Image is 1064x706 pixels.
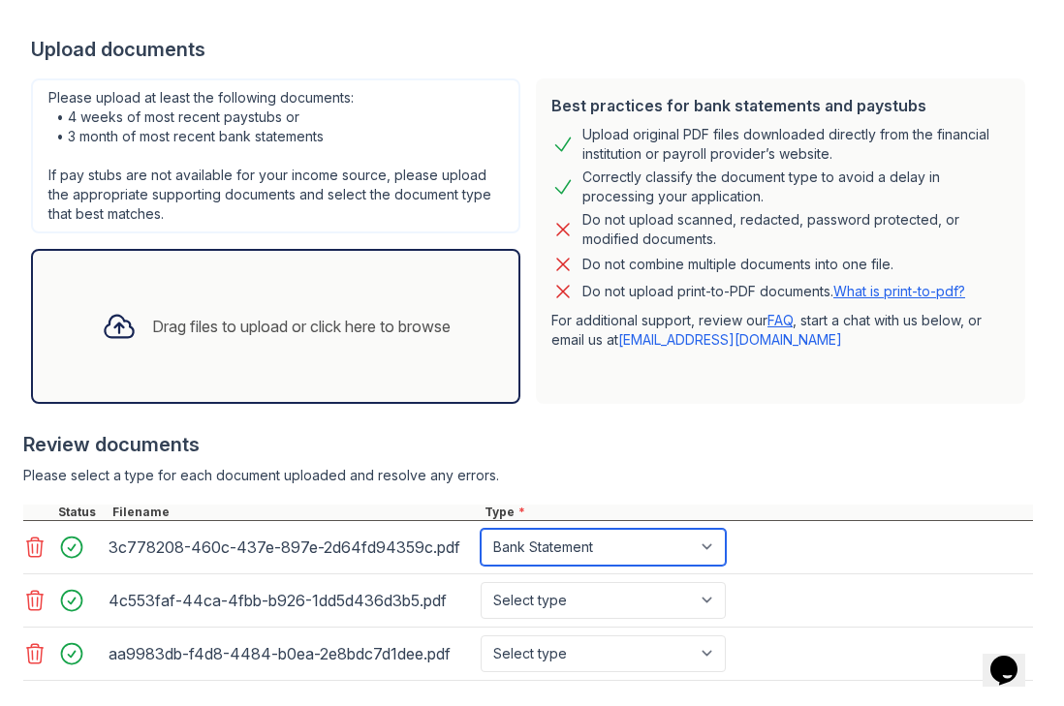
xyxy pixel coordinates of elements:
a: FAQ [767,312,793,328]
div: Do not combine multiple documents into one file. [582,253,893,276]
div: Filename [109,505,481,520]
div: Upload original PDF files downloaded directly from the financial institution or payroll provider’... [582,125,1010,164]
div: Do not upload scanned, redacted, password protected, or modified documents. [582,210,1010,249]
div: Drag files to upload or click here to browse [152,315,451,338]
a: [EMAIL_ADDRESS][DOMAIN_NAME] [618,331,842,348]
p: For additional support, review our , start a chat with us below, or email us at [551,311,1010,350]
div: Type [481,505,1033,520]
div: 4c553faf-44ca-4fbb-b926-1dd5d436d3b5.pdf [109,585,473,616]
div: Please select a type for each document uploaded and resolve any errors. [23,466,1033,485]
div: Best practices for bank statements and paystubs [551,94,1010,117]
iframe: chat widget [983,629,1045,687]
a: What is print-to-pdf? [833,283,965,299]
div: Status [54,505,109,520]
div: Review documents [23,431,1033,458]
div: Upload documents [31,36,1033,63]
p: Do not upload print-to-PDF documents. [582,282,965,301]
div: aa9983db-f4d8-4484-b0ea-2e8bdc7d1dee.pdf [109,638,473,669]
div: Correctly classify the document type to avoid a delay in processing your application. [582,168,1010,206]
div: Please upload at least the following documents: • 4 weeks of most recent paystubs or • 3 month of... [31,78,520,233]
div: 3c778208-460c-437e-897e-2d64fd94359c.pdf [109,532,473,563]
